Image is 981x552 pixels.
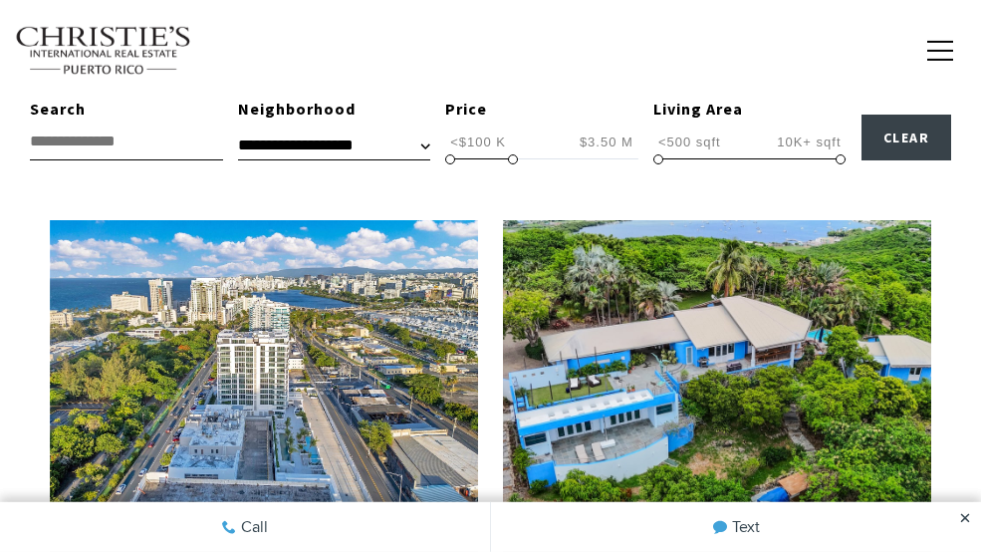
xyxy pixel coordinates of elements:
div: Price [445,97,638,123]
span: <$100 K [445,133,511,151]
div: Neighborhood [238,97,431,123]
span: <500 sqft [653,133,726,151]
a: Text [491,15,981,65]
button: Clear [861,115,952,160]
span: 10K+ sqft [772,133,846,151]
img: Christie's International Real Estate text transparent background [15,26,192,76]
span: $3.50 M [575,133,638,151]
div: Search [30,97,223,123]
div: Living Area [653,97,847,123]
